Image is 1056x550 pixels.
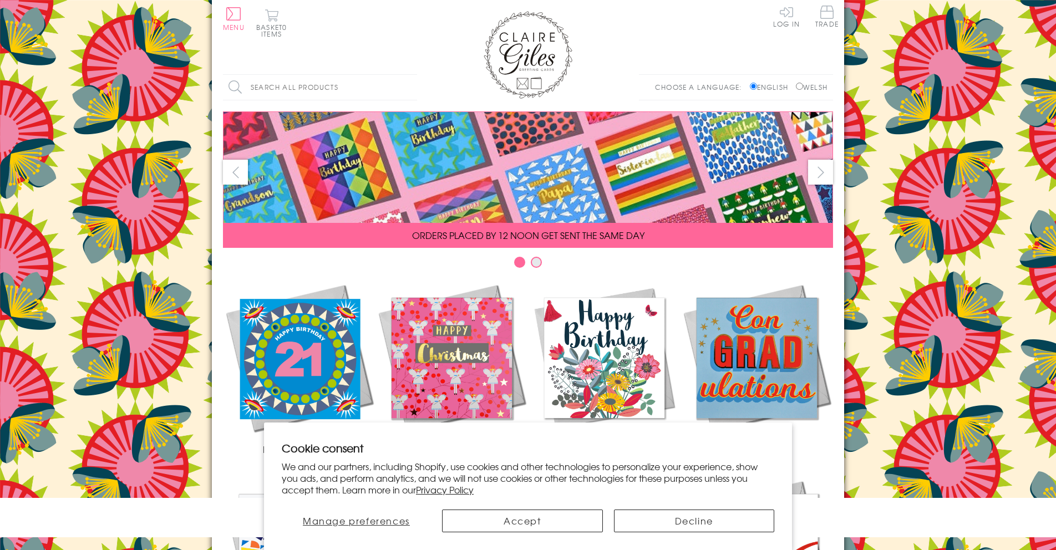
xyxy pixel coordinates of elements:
span: New Releases [263,442,336,456]
a: New Releases [223,282,375,456]
img: Claire Giles Greetings Cards [484,11,572,99]
label: Welsh [796,82,827,92]
a: Birthdays [528,282,681,456]
input: Search [406,75,417,100]
button: Accept [442,510,603,532]
button: prev [223,160,248,185]
a: Christmas [375,282,528,456]
button: Manage preferences [282,510,431,532]
label: English [750,82,794,92]
button: Carousel Page 2 [531,257,542,268]
p: We and our partners, including Shopify, use cookies and other technologies to personalize your ex... [282,461,774,495]
input: Welsh [796,83,803,90]
h2: Cookie consent [282,440,774,456]
a: Log In [773,6,800,27]
span: Menu [223,22,245,32]
div: Carousel Pagination [223,256,833,273]
input: Search all products [223,75,417,100]
button: next [808,160,833,185]
a: Trade [815,6,839,29]
button: Menu [223,7,245,30]
input: English [750,83,757,90]
a: Academic [681,282,833,456]
p: Choose a language: [655,82,748,92]
span: 0 items [261,22,287,39]
button: Carousel Page 1 (Current Slide) [514,257,525,268]
a: Privacy Policy [416,483,474,496]
button: Basket0 items [256,9,287,37]
span: Trade [815,6,839,27]
span: ORDERS PLACED BY 12 NOON GET SENT THE SAME DAY [412,228,644,242]
span: Manage preferences [303,514,410,527]
button: Decline [614,510,775,532]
